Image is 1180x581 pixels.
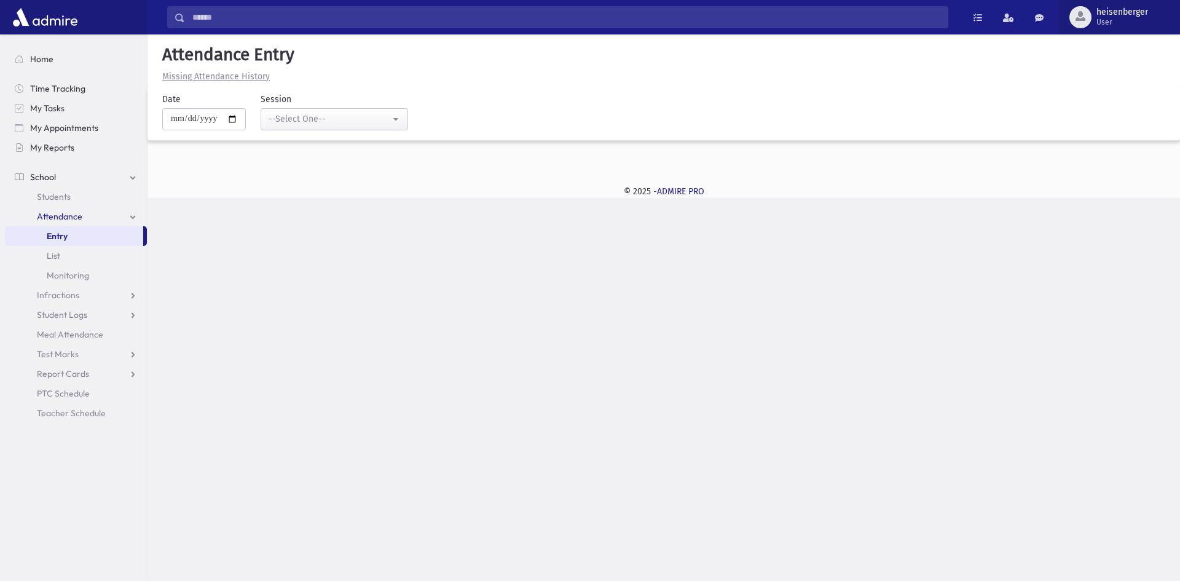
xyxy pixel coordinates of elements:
[167,185,1160,198] div: © 2025 -
[30,83,85,94] span: Time Tracking
[37,290,79,301] span: Infractions
[47,231,68,242] span: Entry
[37,368,89,379] span: Report Cards
[5,384,147,403] a: PTC Schedule
[5,226,143,246] a: Entry
[30,103,65,114] span: My Tasks
[1096,7,1148,17] span: heisenberger
[1096,17,1148,27] span: User
[47,250,60,261] span: List
[5,138,147,157] a: My Reports
[37,309,87,320] span: Student Logs
[5,246,147,266] a: List
[5,305,147,325] a: Student Logs
[5,403,147,423] a: Teacher Schedule
[157,71,270,82] a: Missing Attendance History
[157,44,1170,65] h5: Attendance Entry
[5,207,147,226] a: Attendance
[37,408,106,419] span: Teacher Schedule
[37,191,71,202] span: Students
[5,285,147,305] a: Infractions
[269,113,390,125] div: --Select One--
[162,93,181,106] label: Date
[5,167,147,187] a: School
[37,329,103,340] span: Meal Attendance
[5,79,147,98] a: Time Tracking
[37,349,79,360] span: Test Marks
[37,211,82,222] span: Attendance
[185,6,948,28] input: Search
[5,49,147,69] a: Home
[261,108,408,130] button: --Select One--
[261,93,291,106] label: Session
[10,5,81,30] img: AdmirePro
[30,53,53,65] span: Home
[162,71,270,82] u: Missing Attendance History
[657,186,704,197] a: ADMIRE PRO
[30,122,98,133] span: My Appointments
[5,98,147,118] a: My Tasks
[5,344,147,364] a: Test Marks
[5,266,147,285] a: Monitoring
[47,270,89,281] span: Monitoring
[37,388,90,399] span: PTC Schedule
[5,118,147,138] a: My Appointments
[30,172,56,183] span: School
[5,364,147,384] a: Report Cards
[30,142,74,153] span: My Reports
[5,187,147,207] a: Students
[5,325,147,344] a: Meal Attendance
